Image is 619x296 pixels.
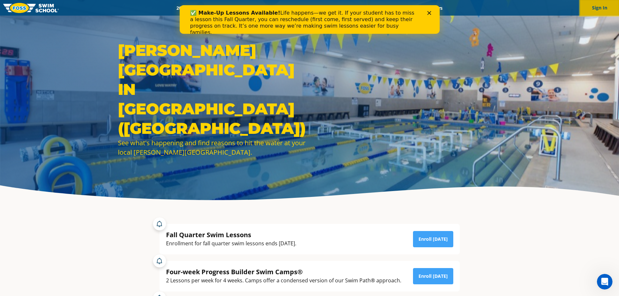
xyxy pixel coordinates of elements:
[413,231,453,247] a: Enroll [DATE]
[3,3,59,13] img: FOSS Swim School Logo
[10,5,239,31] div: Life happens—we get it. If your student has to miss a lesson this Fall Quarter, you can reschedul...
[212,5,239,11] a: Schools
[413,268,453,284] a: Enroll [DATE]
[401,5,421,11] a: Blog
[597,274,613,290] iframe: Intercom live chat
[421,5,448,11] a: Careers
[239,5,296,11] a: Swim Path® Program
[10,5,100,11] b: ✅ Make-Up Lessons Available!
[180,5,440,34] iframe: Intercom live chat banner
[296,5,332,11] a: About FOSS
[171,5,212,11] a: 2025 Calendar
[166,230,296,239] div: Fall Quarter Swim Lessons
[166,276,401,285] div: 2 Lessons per week for 4 weeks. Camps offer a condensed version of our Swim Path® approach.
[118,138,306,157] div: See what's happening and find reasons to hit the water at your local [PERSON_NAME][GEOGRAPHIC_DATA].
[118,41,306,138] h1: [PERSON_NAME][GEOGRAPHIC_DATA] in [GEOGRAPHIC_DATA] ([GEOGRAPHIC_DATA])
[166,267,401,276] div: Four-week Progress Builder Swim Camps®
[332,5,401,11] a: Swim Like [PERSON_NAME]
[166,239,296,248] div: Enrollment for fall quarter swim lessons ends [DATE].
[248,6,254,10] div: Close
